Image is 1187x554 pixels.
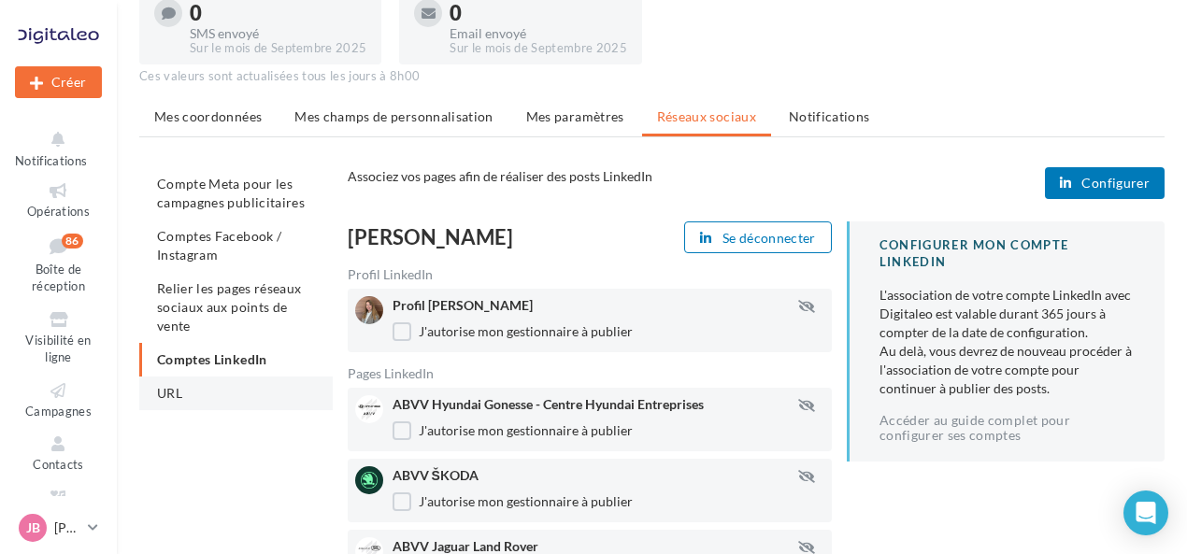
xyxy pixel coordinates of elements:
[157,280,301,334] span: Relier les pages réseaux sociaux aux points de vente
[393,492,633,511] label: J'autorise mon gestionnaire à publier
[348,367,832,380] div: Pages LinkedIn
[154,108,262,124] span: Mes coordonnées
[27,204,90,219] span: Opérations
[54,518,80,537] p: [PERSON_NAME]
[15,484,102,530] a: Médiathèque
[15,430,102,476] a: Contacts
[789,108,870,124] span: Notifications
[1081,176,1150,191] span: Configurer
[393,297,533,313] span: Profil [PERSON_NAME]
[15,305,102,369] a: Visibilité en ligne
[348,168,652,184] span: Associez vos pages afin de réaliser des posts LinkedIn
[190,40,366,57] div: Sur le mois de Septembre 2025
[157,176,305,210] span: Compte Meta pour les campagnes publicitaires
[15,153,87,168] span: Notifications
[450,40,626,57] div: Sur le mois de Septembre 2025
[393,467,479,483] span: ABVV ŠKODA
[33,457,84,472] span: Contacts
[62,234,83,249] div: 86
[25,404,92,419] span: Campagnes
[157,228,281,263] span: Comptes Facebook / Instagram
[25,333,91,365] span: Visibilité en ligne
[348,268,832,281] div: Profil LinkedIn
[15,376,102,422] a: Campagnes
[190,3,366,23] div: 0
[880,413,1135,443] a: Accéder au guide complet pour configurer ses comptes
[1045,167,1165,199] button: Configurer
[526,108,624,124] span: Mes paramètres
[880,286,1135,398] div: L'association de votre compte LinkedIn avec Digitaleo est valable durant 365 jours à compter de l...
[15,66,102,98] div: Nouvelle campagne
[15,230,102,298] a: Boîte de réception86
[393,322,633,341] label: J'autorise mon gestionnaire à publier
[348,227,582,248] div: [PERSON_NAME]
[15,66,102,98] button: Créer
[722,231,816,246] span: Se déconnecter
[157,385,182,401] span: URL
[15,510,102,546] a: JB [PERSON_NAME]
[190,27,366,40] div: SMS envoyé
[139,68,1165,85] div: Ces valeurs sont actualisées tous les jours à 8h00
[294,108,493,124] span: Mes champs de personnalisation
[450,3,626,23] div: 0
[684,221,832,253] button: Se déconnecter
[880,236,1135,271] div: CONFIGURER MON COMPTE LINKEDIN
[393,421,633,440] label: J'autorise mon gestionnaire à publier
[1123,490,1168,535] div: Open Intercom Messenger
[393,396,704,412] span: ABVV Hyundai Gonesse - Centre Hyundai Entreprises
[32,262,85,294] span: Boîte de réception
[26,518,40,537] span: JB
[393,538,538,554] span: ABVV Jaguar Land Rover
[15,177,102,222] a: Opérations
[450,27,626,40] div: Email envoyé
